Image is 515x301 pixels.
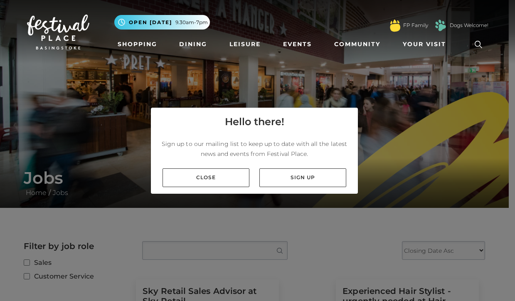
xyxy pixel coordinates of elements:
[403,40,446,49] span: Your Visit
[114,37,160,52] a: Shopping
[114,15,210,30] button: Open [DATE] 9.30am-7pm
[175,19,208,26] span: 9.30am-7pm
[176,37,210,52] a: Dining
[158,139,351,159] p: Sign up to our mailing list to keep up to date with all the latest news and events from Festival ...
[403,22,428,29] a: FP Family
[331,37,384,52] a: Community
[450,22,488,29] a: Dogs Welcome!
[399,37,453,52] a: Your Visit
[129,19,172,26] span: Open [DATE]
[259,168,346,187] a: Sign up
[225,114,284,129] h4: Hello there!
[163,168,249,187] a: Close
[27,15,89,49] img: Festival Place Logo
[280,37,315,52] a: Events
[226,37,264,52] a: Leisure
